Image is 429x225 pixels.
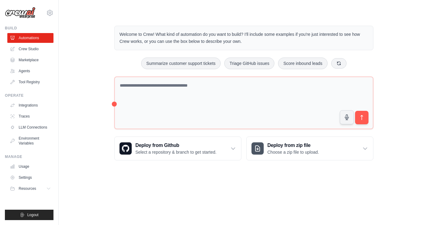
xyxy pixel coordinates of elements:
div: Operate [5,93,53,98]
a: Marketplace [7,55,53,65]
p: Choose a zip file to upload. [267,149,319,155]
div: Build [5,26,53,31]
a: Environment Variables [7,133,53,148]
span: Step 1 [317,170,329,175]
h3: Deploy from Github [135,142,216,149]
button: Close walkthrough [410,169,415,174]
a: Automations [7,33,53,43]
span: Resources [19,186,36,191]
a: LLM Connections [7,122,53,132]
div: Manage [5,154,53,159]
a: Tool Registry [7,77,53,87]
p: Select a repository & branch to get started. [135,149,216,155]
button: Summarize customer support tickets [141,58,221,69]
img: Logo [5,7,35,19]
a: Integrations [7,100,53,110]
button: Triage GitHub issues [224,58,274,69]
button: Logout [5,210,53,220]
button: Score inbound leads [278,58,328,69]
a: Usage [7,162,53,171]
button: Resources [7,184,53,193]
a: Settings [7,173,53,182]
p: Describe the automation you want to build, select an example option, or use the microphone to spe... [312,188,407,208]
a: Traces [7,111,53,121]
span: Logout [27,212,38,217]
h3: Create an automation [312,177,407,185]
a: Crew Studio [7,44,53,54]
h3: Deploy from zip file [267,142,319,149]
p: Welcome to Crew! What kind of automation do you want to build? I'll include some examples if you'... [119,31,368,45]
a: Agents [7,66,53,76]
